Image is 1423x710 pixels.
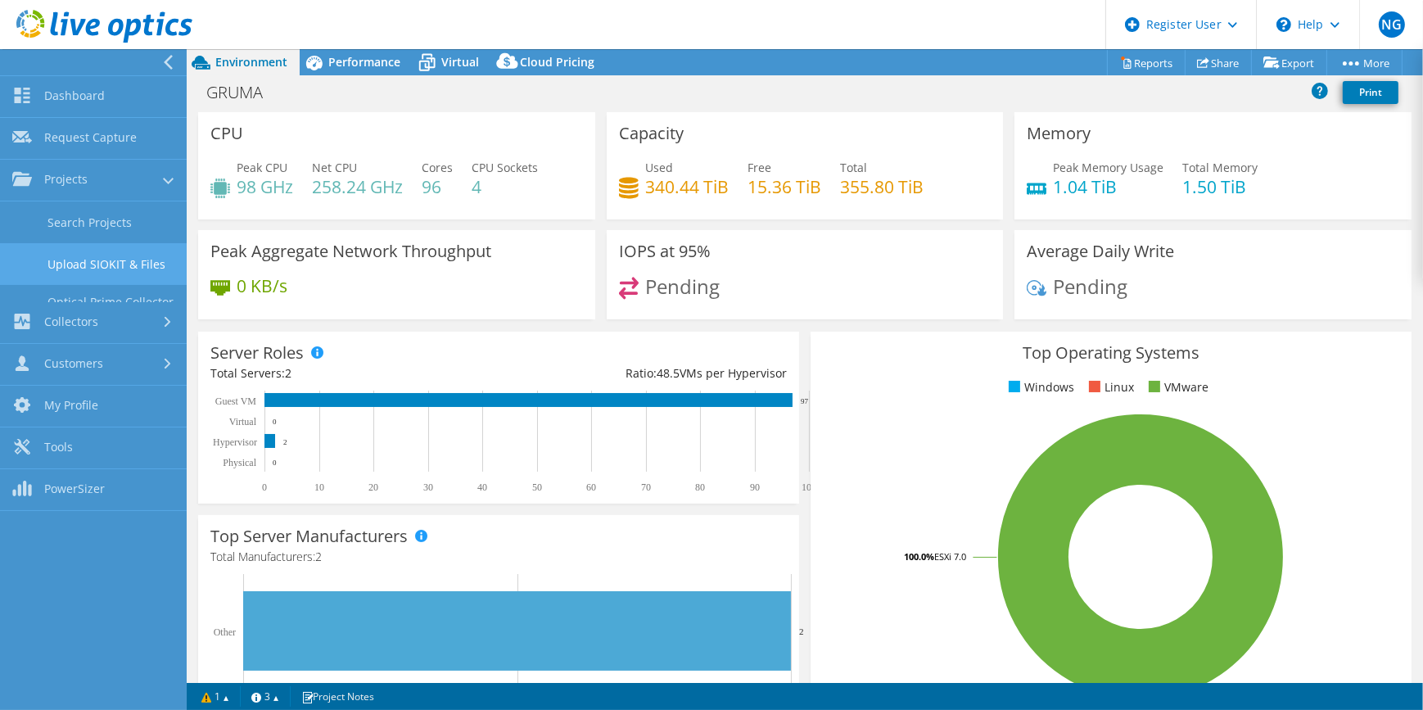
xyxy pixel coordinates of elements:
span: Used [645,160,673,175]
span: 2 [285,365,291,381]
text: Physical [223,457,256,468]
h4: Total Manufacturers: [210,548,787,566]
text: Hypervisor [213,436,257,448]
text: 0 [273,459,277,467]
text: 100 [802,482,816,493]
text: 0 [273,418,277,426]
span: Peak CPU [237,160,287,175]
h3: Peak Aggregate Network Throughput [210,242,491,260]
a: Reports [1107,50,1186,75]
svg: \n [1276,17,1291,32]
span: Total [840,160,867,175]
span: Virtual [441,54,479,70]
li: VMware [1145,378,1208,396]
h1: GRUMA [199,84,288,102]
span: Performance [328,54,400,70]
li: Windows [1005,378,1074,396]
text: 90 [750,482,760,493]
h3: Server Roles [210,344,304,362]
a: Share [1185,50,1252,75]
text: 2 [799,626,804,636]
h4: 355.80 TiB [840,178,924,196]
div: Total Servers: [210,364,499,382]
text: 0 [262,482,267,493]
text: Other [214,626,236,638]
text: 97 [801,397,809,405]
span: Total Memory [1182,160,1258,175]
text: 40 [477,482,487,493]
span: 48.5 [657,365,680,381]
span: Pending [645,273,720,300]
tspan: ESXi 7.0 [934,550,966,563]
text: 80 [695,482,705,493]
h4: 0 KB/s [237,277,287,295]
div: Ratio: VMs per Hypervisor [499,364,787,382]
h4: 1.04 TiB [1053,178,1163,196]
span: Cores [422,160,453,175]
h4: 98 GHz [237,178,293,196]
h3: Top Server Manufacturers [210,527,408,545]
h3: Memory [1027,124,1091,142]
li: Linux [1085,378,1134,396]
h3: CPU [210,124,243,142]
h3: Average Daily Write [1027,242,1174,260]
a: 1 [190,686,241,707]
h4: 340.44 TiB [645,178,729,196]
a: Project Notes [290,686,386,707]
h4: 15.36 TiB [748,178,821,196]
text: Guest VM [215,396,256,407]
text: Virtual [229,416,257,427]
h4: 1.50 TiB [1182,178,1258,196]
span: Cloud Pricing [520,54,594,70]
h4: 4 [472,178,538,196]
h3: Capacity [619,124,684,142]
text: 2 [283,438,287,446]
text: 10 [314,482,324,493]
a: More [1326,50,1403,75]
h4: 258.24 GHz [312,178,403,196]
span: 2 [315,549,322,564]
span: Free [748,160,771,175]
a: Export [1251,50,1327,75]
h4: 96 [422,178,453,196]
a: 3 [240,686,291,707]
span: CPU Sockets [472,160,538,175]
text: 60 [586,482,596,493]
tspan: 100.0% [904,550,934,563]
text: 20 [368,482,378,493]
span: Net CPU [312,160,357,175]
span: Environment [215,54,287,70]
span: Peak Memory Usage [1053,160,1163,175]
h3: Top Operating Systems [823,344,1399,362]
text: 30 [423,482,433,493]
text: 70 [641,482,651,493]
a: Print [1343,81,1398,104]
span: Pending [1053,273,1127,300]
h3: IOPS at 95% [619,242,711,260]
text: 50 [532,482,542,493]
span: NG [1379,11,1405,38]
